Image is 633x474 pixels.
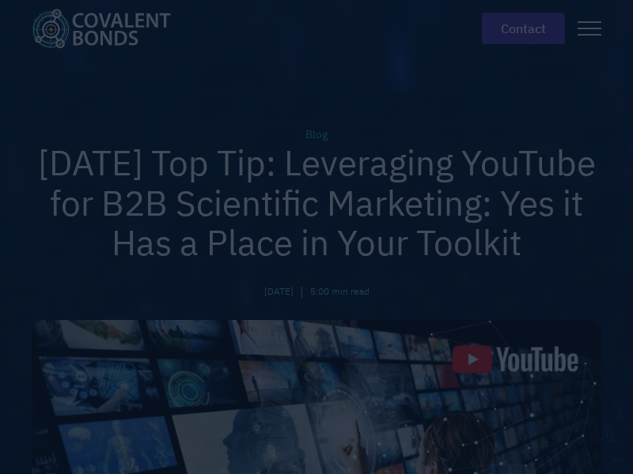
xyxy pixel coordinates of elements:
a: home [32,9,184,48]
div: [DATE] [264,284,294,299]
h1: [DATE] Top Tip: Leveraging YouTube for B2B Scientific Marketing: Yes it Has a Place in Your Toolkit [32,143,601,263]
div: 5:00 min read [310,284,370,299]
div: | [300,282,304,301]
div: Blog [32,126,601,143]
img: Covalent Bonds White / Teal Logo [32,9,171,48]
a: contact [482,13,565,44]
